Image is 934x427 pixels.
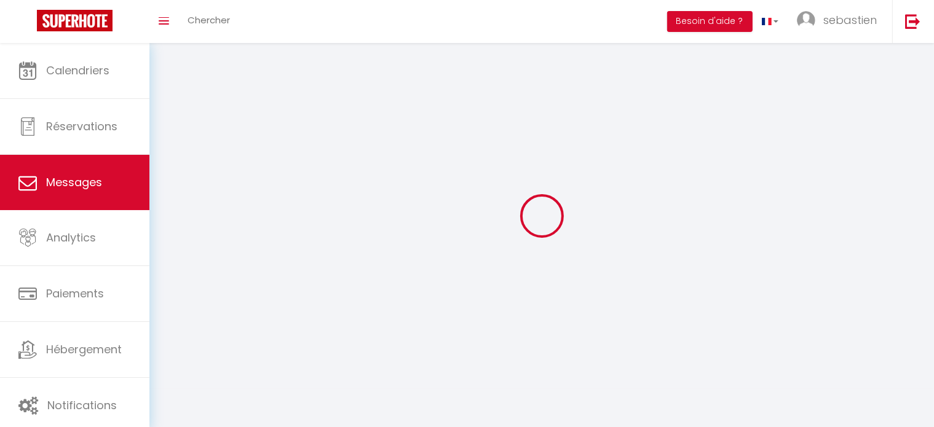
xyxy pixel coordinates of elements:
span: Messages [46,174,102,190]
img: ... [797,11,815,29]
span: Calendriers [46,63,109,78]
span: Analytics [46,230,96,245]
span: Réservations [46,119,117,134]
img: Super Booking [37,10,113,31]
img: logout [905,14,920,29]
span: Notifications [47,398,117,413]
span: sebastien [823,12,877,28]
span: Paiements [46,286,104,301]
span: Chercher [188,14,230,26]
button: Besoin d'aide ? [667,11,753,32]
span: Hébergement [46,342,122,357]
